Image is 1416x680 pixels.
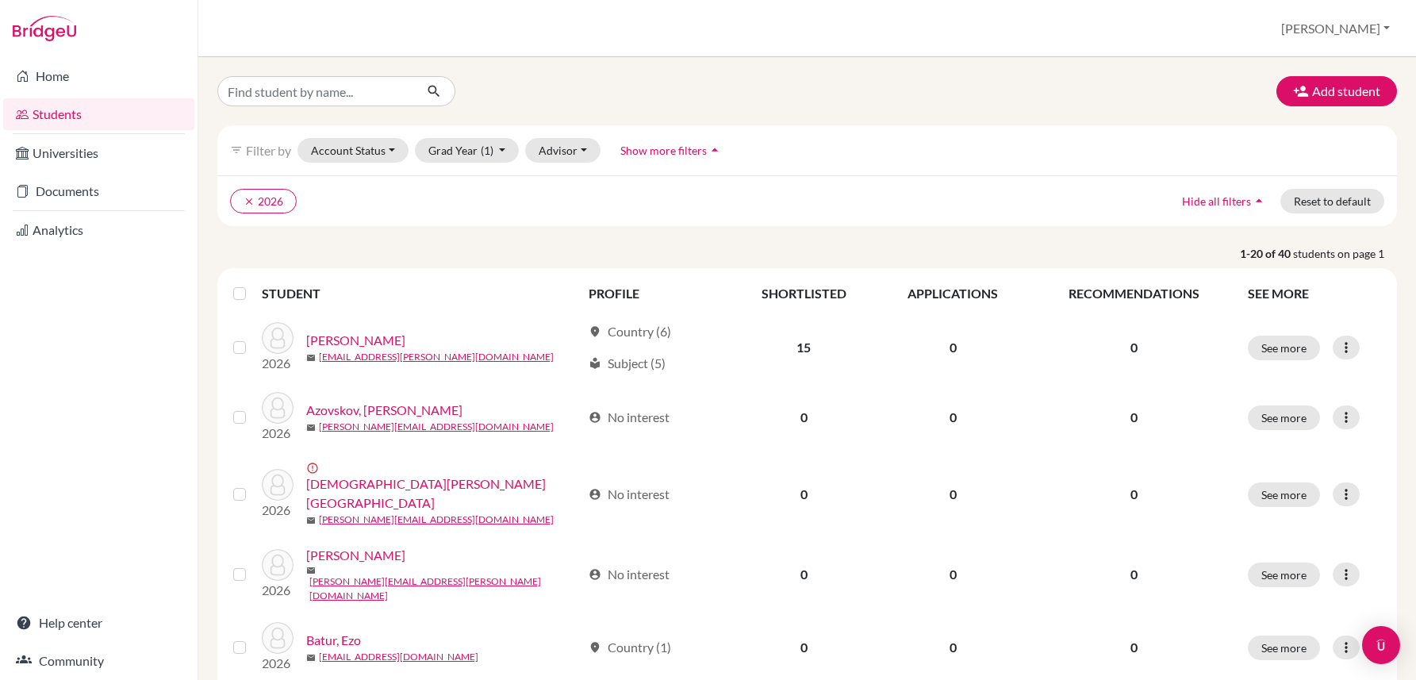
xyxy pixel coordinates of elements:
[589,354,666,373] div: Subject (5)
[877,382,1030,452] td: 0
[589,322,671,341] div: Country (6)
[607,138,736,163] button: Show more filtersarrow_drop_up
[731,313,877,382] td: 15
[589,488,601,501] span: account_circle
[306,516,316,525] span: mail
[319,420,554,434] a: [PERSON_NAME][EMAIL_ADDRESS][DOMAIN_NAME]
[589,641,601,654] span: location_on
[306,474,581,513] a: [DEMOGRAPHIC_DATA][PERSON_NAME][GEOGRAPHIC_DATA]
[262,501,294,520] p: 2026
[1251,193,1267,209] i: arrow_drop_up
[309,574,581,603] a: [PERSON_NAME][EMAIL_ADDRESS][PERSON_NAME][DOMAIN_NAME]
[262,549,294,581] img: Baruth, Brendan
[1274,13,1397,44] button: [PERSON_NAME]
[306,462,322,474] span: error_outline
[262,424,294,443] p: 2026
[306,353,316,363] span: mail
[589,325,601,338] span: location_on
[262,469,294,501] img: Bábíčková, Petra
[1038,408,1229,427] p: 0
[620,144,707,157] span: Show more filters
[731,452,877,536] td: 0
[589,411,601,424] span: account_circle
[319,513,554,527] a: [PERSON_NAME][EMAIL_ADDRESS][DOMAIN_NAME]
[230,189,297,213] button: clear2026
[481,144,493,157] span: (1)
[1038,338,1229,357] p: 0
[589,408,670,427] div: No interest
[1038,485,1229,504] p: 0
[1248,482,1320,507] button: See more
[1276,76,1397,106] button: Add student
[319,350,554,364] a: [EMAIL_ADDRESS][PERSON_NAME][DOMAIN_NAME]
[262,654,294,673] p: 2026
[1038,565,1229,584] p: 0
[3,98,194,130] a: Students
[1182,194,1251,208] span: Hide all filters
[244,196,255,207] i: clear
[589,565,670,584] div: No interest
[579,275,731,313] th: PROFILE
[1038,638,1229,657] p: 0
[306,331,405,350] a: [PERSON_NAME]
[1362,626,1400,664] div: Open Intercom Messenger
[1248,405,1320,430] button: See more
[306,631,361,650] a: Batur, Ezo
[262,392,294,424] img: Azovskov, Alexandr
[589,638,671,657] div: Country (1)
[306,423,316,432] span: mail
[306,401,462,420] a: Azovskov, [PERSON_NAME]
[1029,275,1238,313] th: RECOMMENDATIONS
[1168,189,1280,213] button: Hide all filtersarrow_drop_up
[731,275,877,313] th: SHORTLISTED
[1293,245,1397,262] span: students on page 1
[3,645,194,677] a: Community
[306,546,405,565] a: [PERSON_NAME]
[3,607,194,639] a: Help center
[319,650,478,664] a: [EMAIL_ADDRESS][DOMAIN_NAME]
[1248,636,1320,660] button: See more
[877,536,1030,613] td: 0
[877,313,1030,382] td: 0
[262,622,294,654] img: Batur, Ezo
[1248,563,1320,587] button: See more
[589,485,670,504] div: No interest
[230,144,243,156] i: filter_list
[415,138,520,163] button: Grad Year(1)
[589,357,601,370] span: local_library
[262,275,579,313] th: STUDENT
[3,137,194,169] a: Universities
[246,143,291,158] span: Filter by
[3,214,194,246] a: Analytics
[262,354,294,373] p: 2026
[589,568,601,581] span: account_circle
[731,536,877,613] td: 0
[1240,245,1293,262] strong: 1-20 of 40
[306,566,316,575] span: mail
[13,16,76,41] img: Bridge-U
[1280,189,1384,213] button: Reset to default
[525,138,601,163] button: Advisor
[217,76,414,106] input: Find student by name...
[877,275,1030,313] th: APPLICATIONS
[707,142,723,158] i: arrow_drop_up
[1248,336,1320,360] button: See more
[306,653,316,663] span: mail
[877,452,1030,536] td: 0
[262,581,294,600] p: 2026
[731,382,877,452] td: 0
[3,175,194,207] a: Documents
[262,322,294,354] img: Adamchuk, Viktoriia
[1238,275,1391,313] th: SEE MORE
[3,60,194,92] a: Home
[297,138,409,163] button: Account Status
